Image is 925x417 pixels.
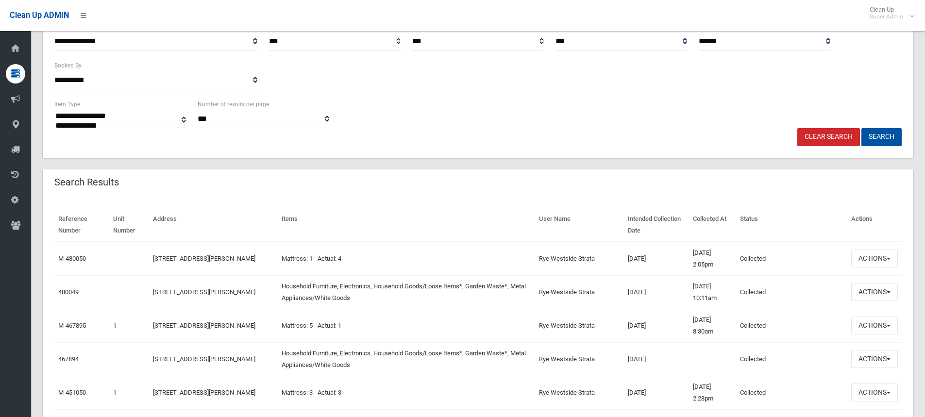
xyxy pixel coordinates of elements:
[870,13,903,20] small: Super Admin
[109,309,149,342] td: 1
[278,208,535,242] th: Items
[736,309,847,342] td: Collected
[535,376,624,409] td: Rye Westside Strata
[624,275,689,309] td: [DATE]
[851,350,898,368] button: Actions
[851,283,898,301] button: Actions
[689,208,736,242] th: Collected At
[535,342,624,376] td: Rye Westside Strata
[278,342,535,376] td: Household Furniture, Electronics, Household Goods/Loose Items*, Garden Waste*, Metal Appliances/W...
[865,6,913,20] span: Clean Up
[624,208,689,242] th: Intended Collection Date
[851,317,898,334] button: Actions
[535,309,624,342] td: Rye Westside Strata
[54,208,109,242] th: Reference Number
[153,322,255,329] a: [STREET_ADDRESS][PERSON_NAME]
[624,376,689,409] td: [DATE]
[535,208,624,242] th: User Name
[861,128,902,146] button: Search
[851,384,898,401] button: Actions
[278,242,535,276] td: Mattress: 1 - Actual: 4
[58,288,79,296] a: 480049
[58,389,86,396] a: M-451050
[736,208,847,242] th: Status
[736,242,847,276] td: Collected
[153,288,255,296] a: [STREET_ADDRESS][PERSON_NAME]
[198,99,269,110] label: Number of results per page
[153,389,255,396] a: [STREET_ADDRESS][PERSON_NAME]
[736,342,847,376] td: Collected
[689,275,736,309] td: [DATE] 10:11am
[58,255,86,262] a: M-480050
[278,275,535,309] td: Household Furniture, Electronics, Household Goods/Loose Items*, Garden Waste*, Metal Appliances/W...
[153,255,255,262] a: [STREET_ADDRESS][PERSON_NAME]
[689,376,736,409] td: [DATE] 2:28pm
[847,208,902,242] th: Actions
[689,242,736,276] td: [DATE] 2:05pm
[109,376,149,409] td: 1
[689,309,736,342] td: [DATE] 8:30am
[736,376,847,409] td: Collected
[153,355,255,363] a: [STREET_ADDRESS][PERSON_NAME]
[278,376,535,409] td: Mattress: 3 - Actual: 3
[736,275,847,309] td: Collected
[58,355,79,363] a: 467894
[851,250,898,267] button: Actions
[54,99,80,110] label: Item Type
[10,11,69,20] span: Clean Up ADMIN
[278,309,535,342] td: Mattress: 5 - Actual: 1
[535,275,624,309] td: Rye Westside Strata
[149,208,278,242] th: Address
[797,128,860,146] a: Clear Search
[58,322,86,329] a: M-467895
[624,242,689,276] td: [DATE]
[624,342,689,376] td: [DATE]
[624,309,689,342] td: [DATE]
[109,208,149,242] th: Unit Number
[54,60,82,71] label: Booked By
[43,173,131,192] header: Search Results
[535,242,624,276] td: Rye Westside Strata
